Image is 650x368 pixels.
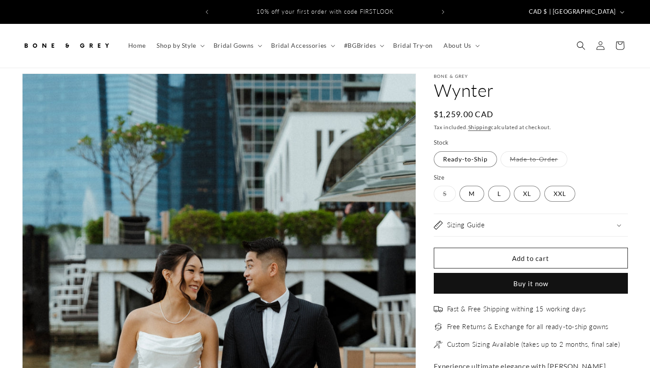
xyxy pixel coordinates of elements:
[488,186,510,202] label: L
[151,36,208,55] summary: Shop by Style
[447,340,620,349] span: Custom Sizing Available (takes up to 2 months, final sale)
[434,79,628,102] h1: Wynter
[434,108,494,120] span: $1,259.00 CAD
[434,173,446,182] legend: Size
[501,151,567,167] label: Made-to-Order
[459,186,484,202] label: M
[197,4,217,20] button: Previous announcement
[19,33,114,59] a: Bone and Grey Bridal
[344,42,376,50] span: #BGBrides
[433,4,453,20] button: Next announcement
[434,248,628,268] button: Add to cart
[434,138,450,147] legend: Stock
[434,340,443,349] img: needle.png
[434,322,443,331] img: exchange_2.png
[208,36,266,55] summary: Bridal Gowns
[214,42,254,50] span: Bridal Gowns
[157,42,196,50] span: Shop by Style
[434,273,628,294] button: Buy it now
[447,322,609,331] span: Free Returns & Exchange for all ready-to-ship gowns
[444,42,471,50] span: About Us
[544,186,575,202] label: XXL
[393,42,433,50] span: Bridal Try-on
[22,36,111,55] img: Bone and Grey Bridal
[514,186,540,202] label: XL
[434,123,628,132] div: Tax included. calculated at checkout.
[434,186,456,202] label: S
[571,36,591,55] summary: Search
[123,36,151,55] a: Home
[468,124,491,130] a: Shipping
[434,73,628,79] p: Bone & Grey
[271,42,327,50] span: Bridal Accessories
[339,36,388,55] summary: #BGBrides
[447,305,586,314] span: Fast & Free Shipping withing 15 working days
[434,214,628,236] summary: Sizing Guide
[447,221,485,230] h2: Sizing Guide
[256,8,394,15] span: 10% off your first order with code FIRSTLOOK
[529,8,616,16] span: CAD $ | [GEOGRAPHIC_DATA]
[388,36,438,55] a: Bridal Try-on
[438,36,483,55] summary: About Us
[266,36,339,55] summary: Bridal Accessories
[434,151,497,167] label: Ready-to-Ship
[524,4,628,20] button: CAD $ | [GEOGRAPHIC_DATA]
[128,42,146,50] span: Home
